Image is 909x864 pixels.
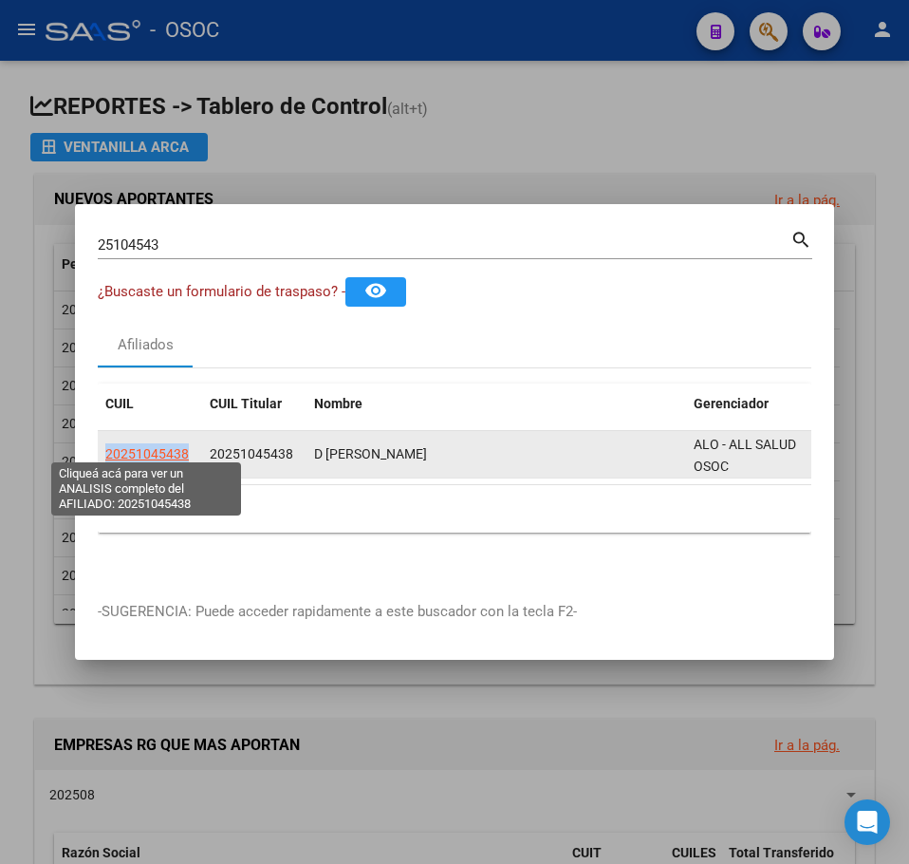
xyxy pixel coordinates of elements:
mat-icon: remove_red_eye [364,279,387,302]
datatable-header-cell: CUIL Titular [202,384,306,424]
mat-icon: search [790,227,812,250]
div: 1 total [98,485,811,533]
span: Nombre [314,396,362,411]
span: CUIL [105,396,134,411]
span: ¿Buscaste un formulario de traspaso? - [98,283,345,300]
span: ALO - ALL SALUD OSOC [694,437,796,474]
span: 20251045438 [210,446,293,461]
span: 20251045438 [105,446,189,461]
datatable-header-cell: CUIL [98,384,202,424]
span: Gerenciador [694,396,769,411]
datatable-header-cell: Nombre [306,384,686,424]
datatable-header-cell: Gerenciador [686,384,819,424]
p: -SUGERENCIA: Puede acceder rapidamente a este buscador con la tecla F2- [98,601,811,623]
span: CUIL Titular [210,396,282,411]
div: Afiliados [118,334,174,356]
div: Open Intercom Messenger [844,799,890,845]
div: D [PERSON_NAME] [314,443,678,465]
